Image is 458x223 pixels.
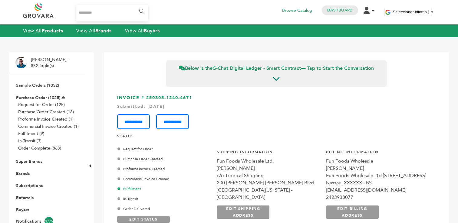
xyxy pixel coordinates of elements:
span: Seleccionar idioma [393,10,427,14]
a: EDIT STATUS [117,216,170,223]
h4: Shipping Information [217,150,320,158]
h4: STATUS [117,134,436,142]
a: Purchase Order (1025) [16,95,60,101]
a: Brands [16,171,30,176]
a: Request for Order (125) [18,102,65,108]
a: View AllProducts [23,27,63,34]
a: Subscriptions [16,183,43,189]
a: Purchase Order Created (18) [18,109,74,115]
div: [PERSON_NAME] [326,165,429,172]
h3: INVOICE # 250805-1240-4671 [117,95,436,129]
strong: G-Chat Digital Ledger - Smart Contract [213,65,301,72]
div: Fun Foods Wholesale Ltd. [217,157,320,165]
span: ▼ [430,10,434,14]
a: Buyers [16,207,29,213]
div: Order Delivered [119,206,210,212]
a: In-Transit (3) [18,138,41,144]
a: View AllBuyers [125,27,160,34]
a: Browse Catalog [282,7,312,14]
div: Fun Foods Wholesale [326,157,429,165]
div: In-Transit [119,196,210,202]
div: 2423938077 [326,194,429,201]
div: Fun Foods Wholesale Ltd [STREET_ADDRESS] [326,172,429,179]
a: Sample Orders (1052) [16,82,59,88]
div: Request for Order [119,146,210,152]
div: Nassau, XXXXXX - BS [326,179,429,186]
strong: Buyers [144,27,160,34]
div: Fulfillment [119,186,210,192]
span: Below is the — Tap to Start the Conversation [179,65,374,72]
input: Search... [76,5,148,21]
h4: Billing Information [326,150,429,158]
div: Proforma Invoice Created [119,166,210,172]
span: ​ [428,10,429,14]
a: Super Brands [16,159,42,164]
a: Seleccionar idioma​ [393,10,434,14]
a: Dashboard [327,8,353,13]
div: Submitted: [DATE] [117,104,436,110]
a: View AllBrands [76,27,112,34]
div: c/o Tropical Shipping [217,172,320,179]
a: Referrals [16,195,34,201]
div: [GEOGRAPHIC_DATA][US_STATE] - [GEOGRAPHIC_DATA] [217,186,320,201]
li: [PERSON_NAME] - 832 login(s) [31,57,71,69]
div: 200 [PERSON_NAME] [PERSON_NAME] Blvd. [217,179,320,186]
a: Fulfillment (9) [18,131,44,137]
a: Commercial Invoice Created (1) [18,124,79,129]
div: [EMAIL_ADDRESS][DOMAIN_NAME] [326,186,429,194]
div: Purchase Order Created [119,156,210,162]
a: EDIT SHIPPING ADDRESS [217,205,269,219]
strong: Products [42,27,63,34]
div: Commercial Invoice Created [119,176,210,182]
a: Proforma Invoice Created (1) [18,116,74,122]
strong: Brands [95,27,112,34]
a: EDIT BILLING ADDRESS [326,205,379,219]
a: Order Complete (868) [18,145,61,151]
div: [PERSON_NAME] [217,165,320,172]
